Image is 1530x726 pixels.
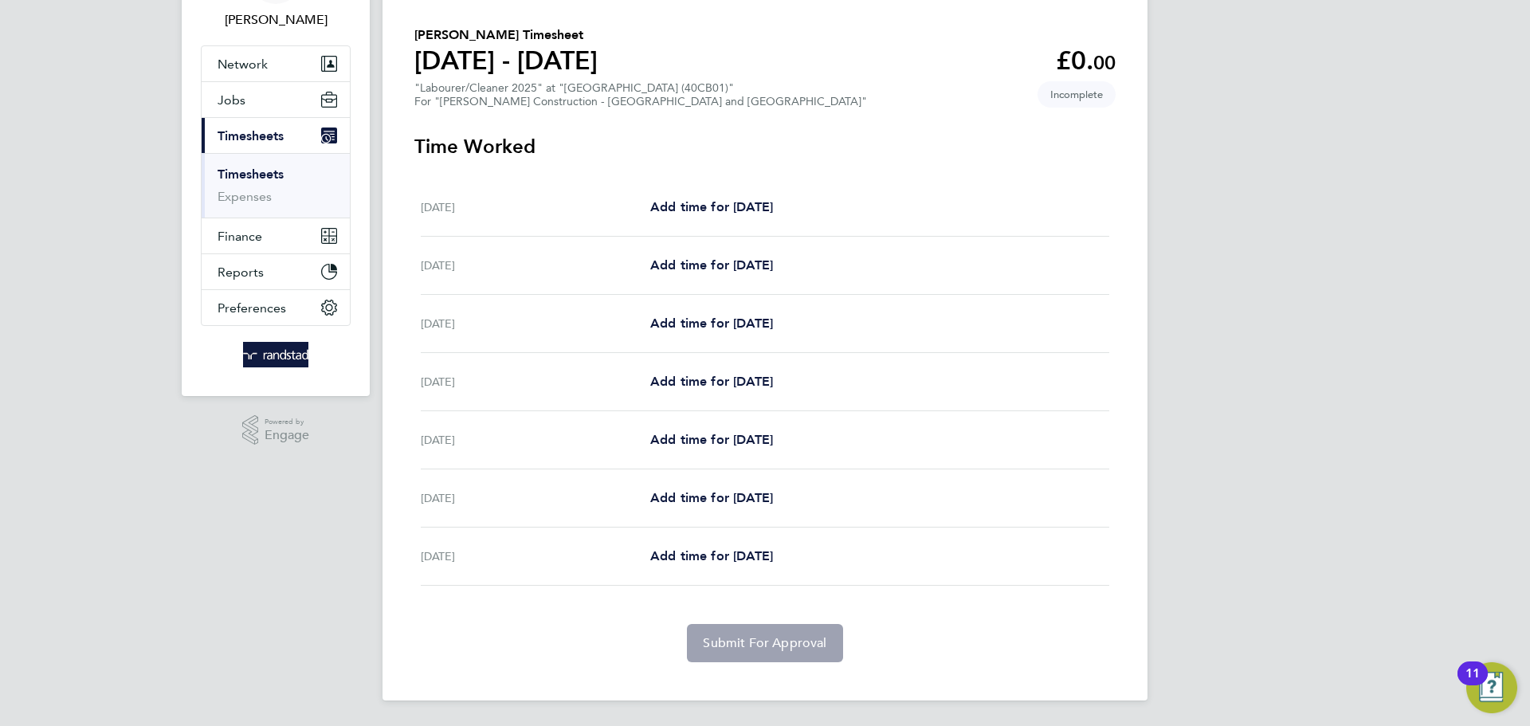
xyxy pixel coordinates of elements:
[1093,51,1116,74] span: 00
[421,314,650,333] div: [DATE]
[202,82,350,117] button: Jobs
[650,257,773,273] span: Add time for [DATE]
[1466,662,1517,713] button: Open Resource Center, 11 new notifications
[650,198,773,217] a: Add time for [DATE]
[242,415,310,445] a: Powered byEngage
[218,229,262,244] span: Finance
[202,218,350,253] button: Finance
[201,10,351,29] span: Kieran Trotter
[414,134,1116,159] h3: Time Worked
[218,300,286,316] span: Preferences
[218,128,284,143] span: Timesheets
[650,547,773,566] a: Add time for [DATE]
[202,290,350,325] button: Preferences
[218,167,284,182] a: Timesheets
[202,254,350,289] button: Reports
[265,429,309,442] span: Engage
[1038,81,1116,108] span: This timesheet is Incomplete.
[650,432,773,447] span: Add time for [DATE]
[243,342,309,367] img: randstad-logo-retina.png
[202,46,350,81] button: Network
[650,374,773,389] span: Add time for [DATE]
[650,199,773,214] span: Add time for [DATE]
[414,81,867,108] div: "Labourer/Cleaner 2025" at "[GEOGRAPHIC_DATA] (40CB01)"
[265,415,309,429] span: Powered by
[421,372,650,391] div: [DATE]
[650,430,773,449] a: Add time for [DATE]
[650,490,773,505] span: Add time for [DATE]
[218,189,272,204] a: Expenses
[421,430,650,449] div: [DATE]
[1465,673,1480,694] div: 11
[202,153,350,218] div: Timesheets
[650,314,773,333] a: Add time for [DATE]
[218,92,245,108] span: Jobs
[201,342,351,367] a: Go to home page
[650,256,773,275] a: Add time for [DATE]
[650,372,773,391] a: Add time for [DATE]
[202,118,350,153] button: Timesheets
[650,489,773,508] a: Add time for [DATE]
[421,256,650,275] div: [DATE]
[421,198,650,217] div: [DATE]
[414,26,598,45] h2: [PERSON_NAME] Timesheet
[218,265,264,280] span: Reports
[1056,45,1116,76] app-decimal: £0.
[421,547,650,566] div: [DATE]
[218,57,268,72] span: Network
[421,489,650,508] div: [DATE]
[650,548,773,563] span: Add time for [DATE]
[414,45,598,77] h1: [DATE] - [DATE]
[650,316,773,331] span: Add time for [DATE]
[414,95,867,108] div: For "[PERSON_NAME] Construction - [GEOGRAPHIC_DATA] and [GEOGRAPHIC_DATA]"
